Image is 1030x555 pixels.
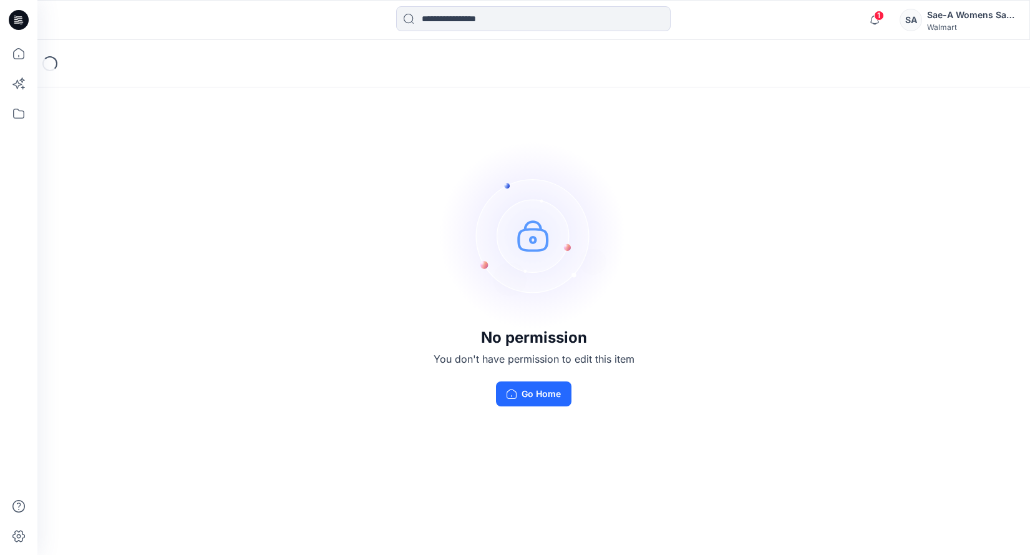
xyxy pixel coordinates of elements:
[927,7,1014,22] div: Sae-A Womens Sales Team
[434,351,634,366] p: You don't have permission to edit this item
[927,22,1014,32] div: Walmart
[900,9,922,31] div: SA
[440,142,628,329] img: no-perm.svg
[496,381,571,406] button: Go Home
[874,11,884,21] span: 1
[434,329,634,346] h3: No permission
